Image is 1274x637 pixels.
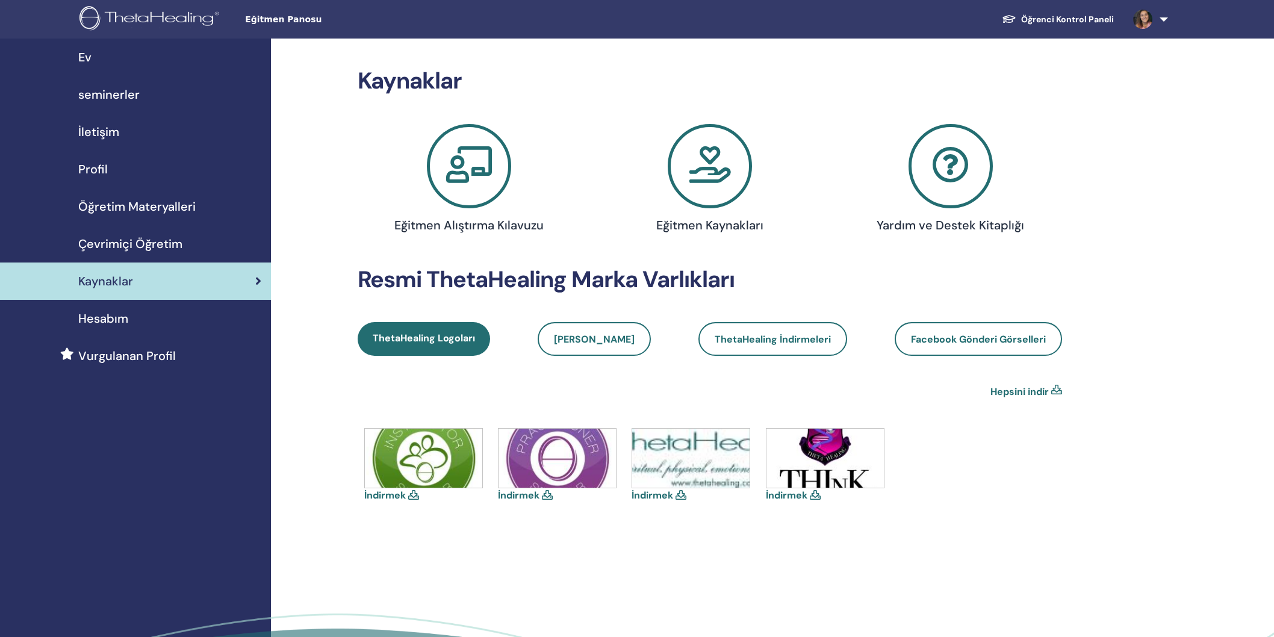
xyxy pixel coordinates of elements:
[597,124,823,237] a: Eğitmen Kaynakları
[990,385,1049,399] a: Hepsini indir
[78,235,182,253] span: Çevrimiçi Öğretim
[632,429,750,488] img: thetahealing-logo-a-copy.jpg
[356,124,582,237] a: Eğitmen Alıştırma Kılavuzu
[1002,14,1016,24] img: graduation-cap-white.svg
[78,347,176,365] span: Vurgulanan Profil
[766,489,807,502] a: İndirmek
[538,322,651,356] a: [PERSON_NAME]
[245,13,426,26] span: Eğitmen Panosu
[373,332,475,344] span: ThetaHealing Logoları
[358,322,490,356] a: ThetaHealing Logoları
[715,333,831,346] span: ThetaHealing İndirmeleri
[365,429,482,488] img: icons-instructor.jpg
[78,197,196,216] span: Öğretim Materyalleri
[871,218,1030,232] h4: Yardım ve Destek Kitaplığı
[390,218,548,232] h4: Eğitmen Alıştırma Kılavuzu
[1133,10,1152,29] img: default.jpg
[911,333,1046,346] span: Facebook Gönderi Görselleri
[78,123,119,141] span: İletişim
[78,272,133,290] span: Kaynaklar
[554,333,635,346] span: [PERSON_NAME]
[766,429,884,488] img: think-shield.jpg
[630,218,789,232] h4: Eğitmen Kaynakları
[698,322,847,356] a: ThetaHealing İndirmeleri
[78,160,108,178] span: Profil
[78,85,140,104] span: seminerler
[992,8,1123,31] a: Öğrenci Kontrol Paneli
[364,489,406,502] a: İndirmek
[78,48,92,66] span: Ev
[498,489,539,502] a: İndirmek
[632,489,673,502] a: İndirmek
[78,309,128,328] span: Hesabım
[358,67,1062,95] h2: Kaynaklar
[895,322,1062,356] a: Facebook Gönderi Görselleri
[358,266,1062,294] h2: Resmi ThetaHealing Marka Varlıkları
[499,429,616,488] img: icons-practitioner.jpg
[79,6,223,33] img: logo.png
[837,124,1064,237] a: Yardım ve Destek Kitaplığı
